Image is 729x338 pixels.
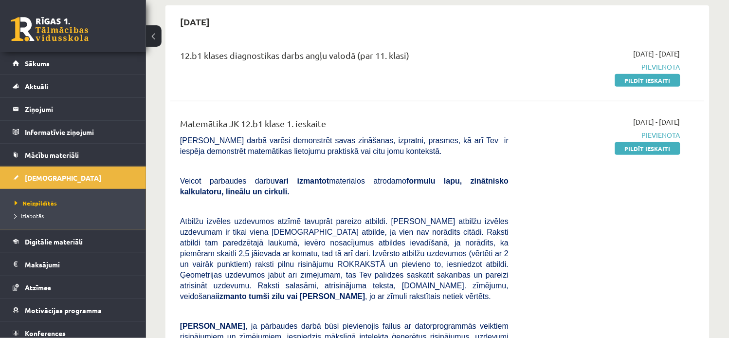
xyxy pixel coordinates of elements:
span: [DATE] - [DATE] [634,49,680,59]
span: Aktuāli [25,82,48,91]
a: Digitālie materiāli [13,230,134,253]
a: Informatīvie ziņojumi [13,121,134,143]
span: Digitālie materiāli [25,237,83,246]
b: vari izmantot [275,177,329,185]
a: Rīgas 1. Tālmācības vidusskola [11,17,89,41]
span: Veicot pārbaudes darbu materiālos atrodamo [180,177,509,196]
a: [DEMOGRAPHIC_DATA] [13,167,134,189]
span: [PERSON_NAME] darbā varēsi demonstrēt savas zināšanas, izpratni, prasmes, kā arī Tev ir iespēja d... [180,136,509,155]
b: tumši zilu vai [PERSON_NAME] [249,292,365,300]
div: Matemātika JK 12.b1 klase 1. ieskaite [180,117,509,135]
div: 12.b1 klases diagnostikas darbs angļu valodā (par 11. klasi) [180,49,509,67]
span: Atbilžu izvēles uzdevumos atzīmē tavuprāt pareizo atbildi. [PERSON_NAME] atbilžu izvēles uzdevuma... [180,217,509,300]
h2: [DATE] [170,10,219,33]
span: Neizpildītās [15,199,57,207]
a: Ziņojumi [13,98,134,120]
legend: Informatīvie ziņojumi [25,121,134,143]
a: Atzīmes [13,276,134,299]
span: Atzīmes [25,283,51,292]
span: Mācību materiāli [25,150,79,159]
legend: Maksājumi [25,253,134,276]
span: Pievienota [523,62,680,72]
span: [PERSON_NAME] [180,322,245,331]
span: Konferences [25,329,66,338]
a: Motivācijas programma [13,299,134,321]
span: [DATE] - [DATE] [634,117,680,127]
legend: Ziņojumi [25,98,134,120]
span: Izlabotās [15,212,44,220]
b: formulu lapu, zinātnisko kalkulatoru, lineālu un cirkuli. [180,177,509,196]
a: Pildīt ieskaiti [615,142,680,155]
a: Pildīt ieskaiti [615,74,680,87]
span: Pievienota [523,130,680,140]
a: Sākums [13,52,134,75]
span: [DEMOGRAPHIC_DATA] [25,173,101,182]
span: Sākums [25,59,50,68]
a: Neizpildītās [15,199,136,207]
a: Maksājumi [13,253,134,276]
a: Aktuāli [13,75,134,97]
b: izmanto [218,292,247,300]
a: Mācību materiāli [13,144,134,166]
span: Motivācijas programma [25,306,102,315]
a: Izlabotās [15,211,136,220]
